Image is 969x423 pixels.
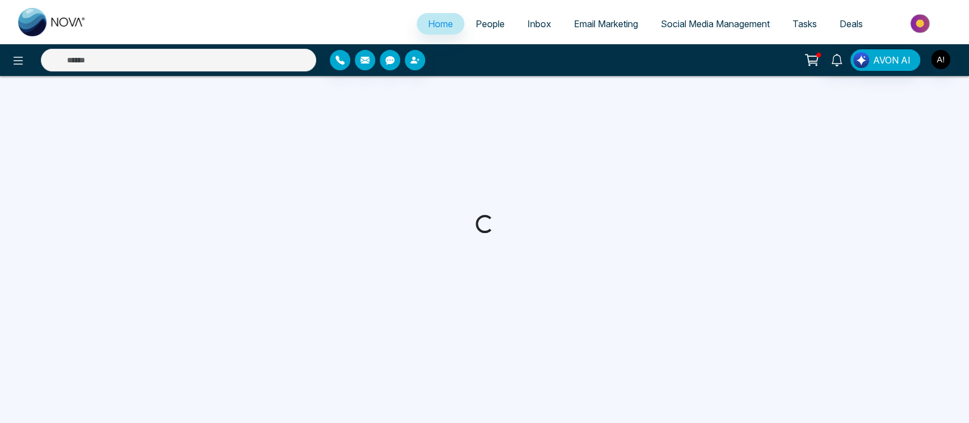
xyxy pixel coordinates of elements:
[792,18,817,29] span: Tasks
[840,18,863,29] span: Deals
[781,13,828,35] a: Tasks
[574,18,638,29] span: Email Marketing
[828,13,874,35] a: Deals
[850,49,920,71] button: AVON AI
[563,13,649,35] a: Email Marketing
[428,18,453,29] span: Home
[661,18,770,29] span: Social Media Management
[417,13,464,35] a: Home
[476,18,505,29] span: People
[18,8,86,36] img: Nova CRM Logo
[516,13,563,35] a: Inbox
[853,52,869,68] img: Lead Flow
[873,53,911,67] span: AVON AI
[931,50,950,69] img: User Avatar
[527,18,551,29] span: Inbox
[649,13,781,35] a: Social Media Management
[464,13,516,35] a: People
[880,11,962,36] img: Market-place.gif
